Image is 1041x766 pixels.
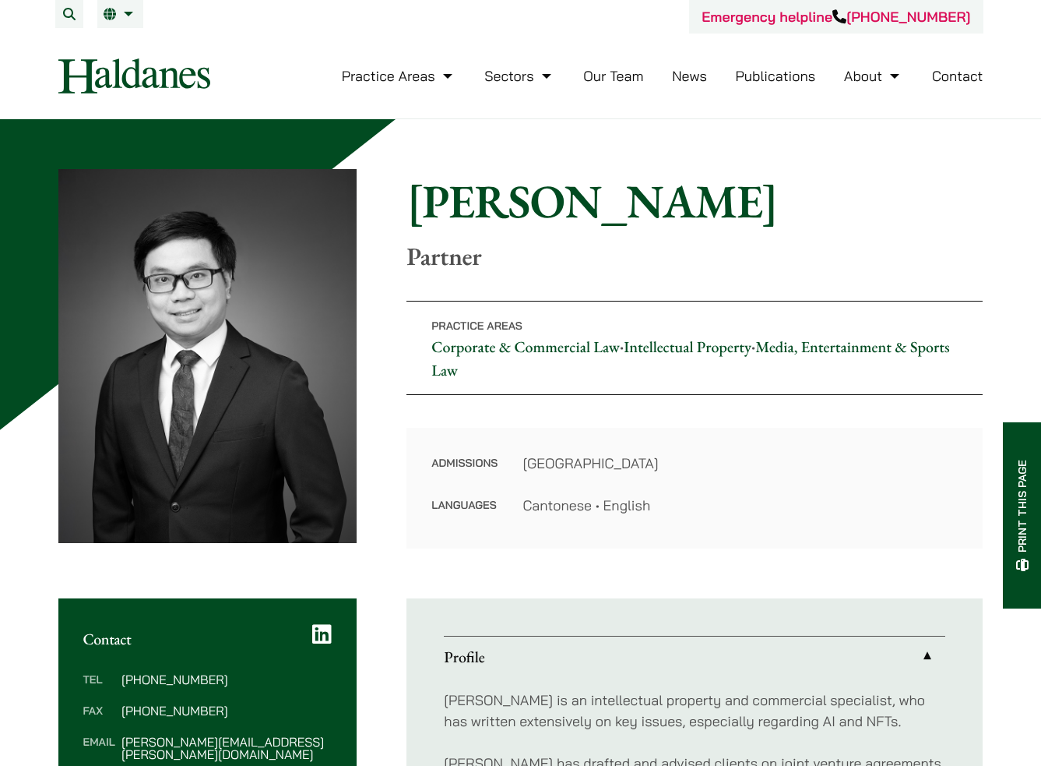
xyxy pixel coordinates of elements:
a: News [672,67,707,85]
a: Contact [932,67,983,85]
a: EN [104,8,137,20]
p: Partner [406,242,983,271]
a: Profile [444,637,945,677]
h2: Contact [83,630,332,648]
a: Sectors [484,67,554,85]
a: LinkedIn [312,623,332,645]
p: • • [406,301,983,395]
a: Our Team [583,67,643,85]
a: Corporate & Commercial Law [431,337,620,357]
dd: Cantonese • English [522,495,958,516]
span: Practice Areas [431,319,522,333]
img: Logo of Haldanes [58,58,210,94]
dt: Admissions [431,453,498,495]
dt: Email [83,736,115,761]
p: [PERSON_NAME] is an intellectual property and commercial specialist, who has written extensively ... [444,690,945,732]
dd: [PERSON_NAME][EMAIL_ADDRESS][PERSON_NAME][DOMAIN_NAME] [121,736,332,761]
a: Publications [736,67,816,85]
a: Intellectual Property [624,337,751,357]
dt: Tel [83,673,115,704]
a: Media, Entertainment & Sports Law [431,337,949,380]
a: Practice Areas [342,67,456,85]
dt: Languages [431,495,498,516]
a: About [844,67,903,85]
dd: [GEOGRAPHIC_DATA] [522,453,958,474]
a: Emergency helpline[PHONE_NUMBER] [702,8,970,26]
dt: Fax [83,704,115,736]
h1: [PERSON_NAME] [406,173,983,229]
dd: [PHONE_NUMBER] [121,673,332,686]
dd: [PHONE_NUMBER] [121,704,332,717]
